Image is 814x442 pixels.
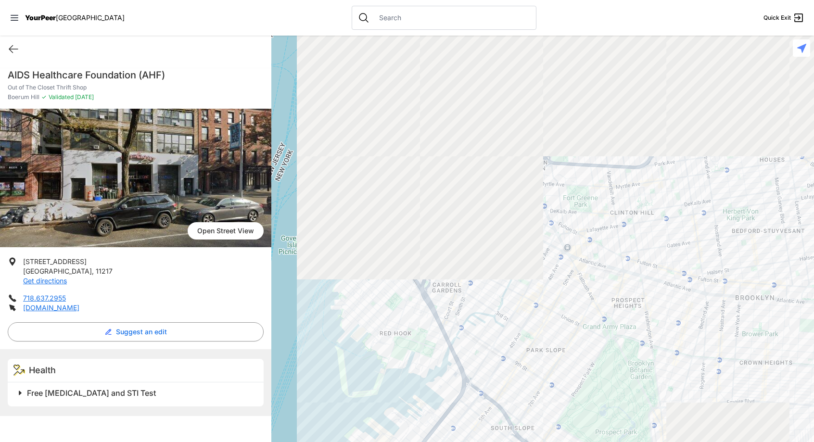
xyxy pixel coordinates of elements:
[116,327,167,337] span: Suggest an edit
[8,322,264,341] button: Suggest an edit
[49,93,74,101] span: Validated
[25,15,125,21] a: YourPeer[GEOGRAPHIC_DATA]
[56,13,125,22] span: [GEOGRAPHIC_DATA]
[8,84,264,91] p: Out of The Closet Thrift Shop
[74,93,94,101] span: [DATE]
[23,303,79,312] a: [DOMAIN_NAME]
[373,13,530,23] input: Search
[96,267,113,275] span: 11217
[23,267,92,275] span: [GEOGRAPHIC_DATA]
[23,257,87,265] span: [STREET_ADDRESS]
[41,93,47,101] span: ✓
[92,267,94,275] span: ,
[27,388,156,398] span: Free [MEDICAL_DATA] and STI Test
[8,68,264,82] h1: AIDS Healthcare Foundation (AHF)
[25,13,56,22] span: YourPeer
[763,12,804,24] a: Quick Exit
[8,93,39,101] span: Boerum Hill
[23,277,67,285] a: Get directions
[763,14,791,22] span: Quick Exit
[23,294,66,302] a: 718.637.2955
[188,222,264,240] span: Open Street View
[29,365,56,375] span: Health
